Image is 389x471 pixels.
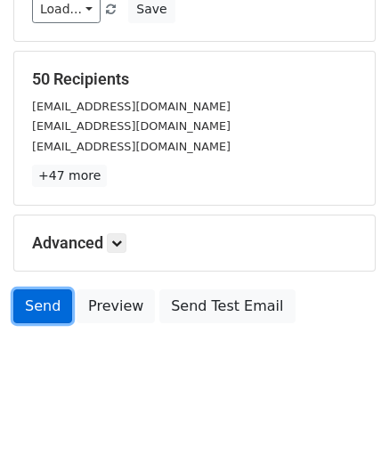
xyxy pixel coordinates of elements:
[32,119,231,133] small: [EMAIL_ADDRESS][DOMAIN_NAME]
[159,289,295,323] a: Send Test Email
[32,69,357,89] h5: 50 Recipients
[32,100,231,113] small: [EMAIL_ADDRESS][DOMAIN_NAME]
[13,289,72,323] a: Send
[32,165,107,187] a: +47 more
[300,386,389,471] div: Tiện ích trò chuyện
[77,289,155,323] a: Preview
[300,386,389,471] iframe: Chat Widget
[32,233,357,253] h5: Advanced
[32,140,231,153] small: [EMAIL_ADDRESS][DOMAIN_NAME]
